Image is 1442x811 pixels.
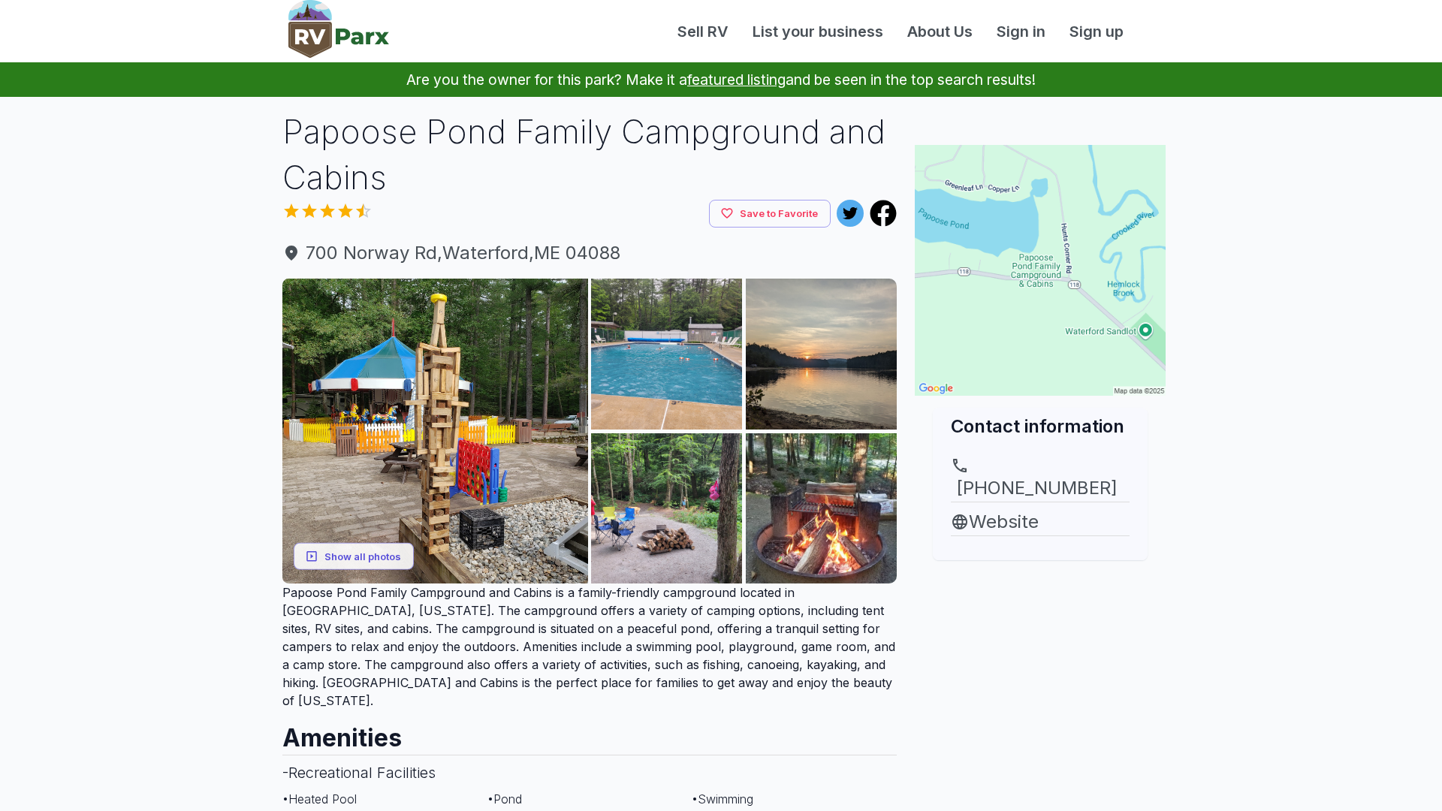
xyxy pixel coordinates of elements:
[692,791,753,806] span: • Swimming
[951,457,1130,502] a: [PHONE_NUMBER]
[591,279,742,430] img: AAcXr8rfU52t20kXWr7qDCeHCMoYVzL9eSjpmzqd8TQ85ArSSmKTGjG_L-PAHS3N8sEalyaSkyKZkzJEQb4qXJphiMJ9bOMHZ...
[487,791,522,806] span: • Pond
[741,20,895,43] a: List your business
[282,109,897,200] h1: Papoose Pond Family Campground and Cabins
[282,791,357,806] span: • Heated Pool
[282,279,588,584] img: AAcXr8qxLz6paxtWMZuI9ALLXU828KvuktZgEGxBxfOwpWx7UTrrWeNbTvVnDnzjtp-EEAqCltaqHwDNyq2xkSR0MBVo06jG2...
[709,200,831,228] button: Save to Favorite
[665,20,741,43] a: Sell RV
[282,240,897,267] span: 700 Norway Rd , Waterford , ME 04088
[18,62,1424,97] p: Are you the owner for this park? Make it a and be seen in the top search results!
[687,71,786,89] a: featured listing
[746,279,897,430] img: AAcXr8pYN3S0LquurZsPZ0jxahfn3J39pL2e7noOD32nWcq02Xlse5nRmin2ksv4n9yCTSuAzcCNeQ94c2VZegytS-lWpKEGi...
[282,710,897,755] h2: Amenities
[282,583,897,710] p: Papoose Pond Family Campground and Cabins is a family-friendly campground located in [GEOGRAPHIC_...
[294,542,414,570] button: Show all photos
[985,20,1057,43] a: Sign in
[282,755,897,790] h3: - Recreational Facilities
[951,414,1130,439] h2: Contact information
[591,433,742,584] img: AAcXr8qk-K1rQiO7L0rvrfn8DQNMJ690nt6Bu7hhcypKA5lZcpr9X27ypjO8SNONNit9G2zBvhcOazrfEpB5dA_5ZYZDDuWKl...
[746,433,897,584] img: AAcXr8qqza8Bf_ijq3B3ZsjJ0Qtk-7_szaywLXasvF-rpKg_D44b6Q9ILBWtsLPz4CcjDr-VC1nEp9lu1YVH29n2_ycOPprI6...
[1057,20,1136,43] a: Sign up
[951,508,1130,535] a: Website
[282,240,897,267] a: 700 Norway Rd,Waterford,ME 04088
[895,20,985,43] a: About Us
[915,145,1166,396] img: Map for Papoose Pond Family Campground and Cabins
